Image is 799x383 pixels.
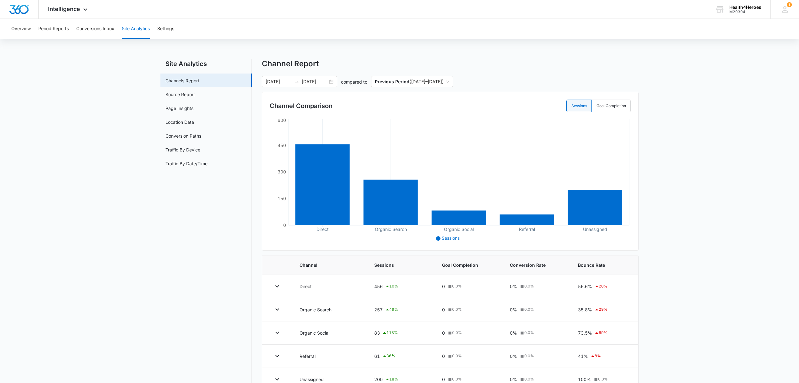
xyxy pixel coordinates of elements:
a: Channels Report [165,77,199,84]
a: Traffic By Date/Time [165,160,208,167]
tspan: 600 [278,118,286,123]
div: 8 % [590,353,601,360]
div: 20 % [594,283,607,290]
button: Toggle Row Expanded [272,351,282,361]
div: 0.0 % [519,353,534,359]
div: 29 % [594,306,607,314]
div: 0% [510,353,563,359]
div: 0 [442,353,495,359]
div: 0.0 % [519,283,534,289]
tspan: Referral [519,227,535,232]
div: 0.0 % [447,376,462,382]
div: 36 % [382,353,395,360]
span: Goal Completion [442,262,495,268]
tspan: 300 [278,169,286,174]
button: Period Reports [38,19,69,39]
a: Source Report [165,91,195,98]
div: 0 [442,330,495,336]
label: Sessions [566,100,592,112]
label: Goal Completion [592,100,631,112]
span: to [294,79,299,84]
tspan: Organic Social [444,227,474,232]
button: Overview [11,19,31,39]
button: Toggle Row Expanded [272,281,282,291]
h1: Channel Report [262,59,319,68]
div: 0.0 % [519,330,534,336]
tspan: 450 [278,143,286,148]
input: End date [302,78,328,85]
div: 41% [578,353,628,360]
div: 0% [510,376,563,383]
td: Organic Search [292,298,367,321]
div: 35.8% [578,306,628,314]
div: 83 [374,329,427,337]
div: 0.0 % [519,307,534,312]
div: 49 % [385,306,398,314]
input: Start date [266,78,292,85]
tspan: 150 [278,196,286,201]
div: 113 % [382,329,398,337]
p: Previous Period [375,79,409,84]
div: 10 % [385,283,398,290]
tspan: 0 [283,222,286,228]
span: ( [DATE] – [DATE] ) [375,76,449,87]
a: Conversion Paths [165,133,201,139]
div: 0.0 % [519,376,534,382]
div: 257 [374,306,427,314]
button: Settings [157,19,174,39]
button: Toggle Row Expanded [272,304,282,315]
div: 456 [374,283,427,290]
div: 0% [510,330,563,336]
div: 56.6% [578,283,628,290]
div: 0 [442,306,495,313]
div: 0 [442,283,495,290]
span: Intelligence [48,6,80,12]
p: compared to [341,79,367,85]
div: 0.0 % [593,376,608,382]
a: Close modal [112,2,124,13]
a: Location Data [165,119,194,125]
h3: Channel Comparison [270,101,332,111]
div: 0.0 % [447,307,462,312]
button: Conversions Inbox [76,19,114,39]
div: 0% [510,306,563,313]
span: Bounce Rate [578,262,628,268]
div: 0.0 % [447,283,462,289]
div: 73.5% [578,329,628,337]
button: Toggle Row Expanded [272,328,282,338]
td: Organic Social [292,321,367,345]
span: swap-right [294,79,299,84]
tspan: Direct [316,227,329,232]
div: account name [729,5,761,10]
span: Due to changes in how Google Analytics processes conversion paths data in Google Analytics 4 (GA4... [13,132,112,155]
div: 100% [578,376,628,383]
div: 0 [442,376,495,383]
h2: Site Analytics [160,59,252,68]
div: notifications count [787,2,792,7]
div: 0.0 % [447,330,462,336]
span: Sessions [374,262,427,268]
a: Page Insights [165,105,193,112]
a: Traffic By Device [165,146,200,153]
span: Sessions [442,235,460,241]
td: Referral [292,345,367,368]
button: Site Analytics [122,19,150,39]
span: Conversion Rate [510,262,563,268]
div: 0% [510,283,563,290]
tspan: Organic Search [375,227,407,232]
div: 0.0 % [447,353,462,359]
div: account id [729,10,761,14]
div: 61 [374,353,427,360]
tspan: Unassigned [583,227,607,232]
span: Channel [300,262,359,268]
div: 69 % [594,329,607,337]
td: Direct [292,275,367,298]
span: 1 [787,2,792,7]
